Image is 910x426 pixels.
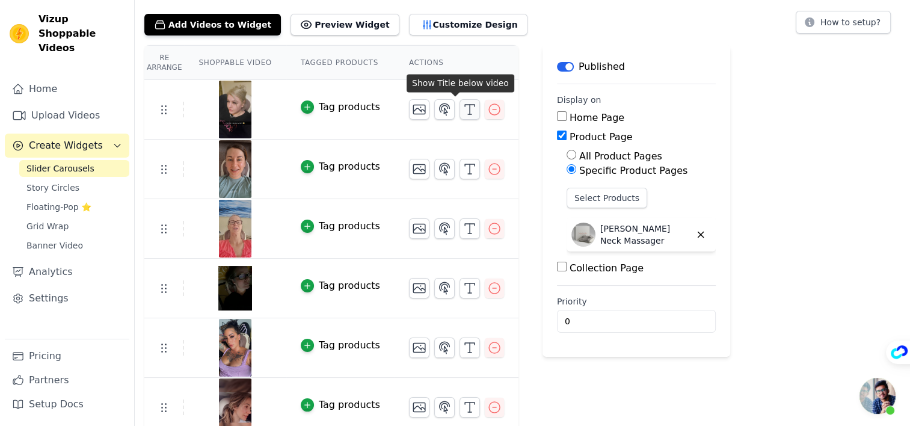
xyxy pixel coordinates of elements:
[557,295,716,307] label: Priority
[19,179,129,196] a: Story Circles
[579,165,687,176] label: Specific Product Pages
[409,14,527,35] button: Customize Design
[26,239,83,252] span: Banner Video
[570,262,644,274] label: Collection Page
[144,14,281,35] button: Add Videos to Widget
[409,99,429,120] button: Change Thumbnail
[301,159,380,174] button: Tag products
[301,100,380,114] button: Tag products
[5,134,129,158] button: Create Widgets
[218,259,252,317] img: vizup-images-e444.png
[571,223,595,247] img: Noémia Neck Massager
[409,159,429,179] button: Change Thumbnail
[5,368,129,392] a: Partners
[5,344,129,368] a: Pricing
[319,159,380,174] div: Tag products
[5,103,129,128] a: Upload Videos
[409,218,429,239] button: Change Thumbnail
[301,398,380,412] button: Tag products
[218,140,252,198] img: vizup-images-8b22.png
[26,162,94,174] span: Slider Carousels
[5,286,129,310] a: Settings
[570,112,624,123] label: Home Page
[301,279,380,293] button: Tag products
[29,138,103,153] span: Create Widgets
[291,14,399,35] button: Preview Widget
[319,219,380,233] div: Tag products
[579,150,662,162] label: All Product Pages
[286,46,395,80] th: Tagged Products
[319,100,380,114] div: Tag products
[26,220,69,232] span: Grid Wrap
[144,46,184,80] th: Re Arrange
[5,392,129,416] a: Setup Docs
[859,378,896,414] a: Open chat
[395,46,518,80] th: Actions
[796,11,891,34] button: How to setup?
[796,19,891,31] a: How to setup?
[19,199,129,215] a: Floating-Pop ⭐
[319,279,380,293] div: Tag products
[218,81,252,138] img: tn-f995dfc64bf841fd9e7ed6334c1ccaec.png
[319,398,380,412] div: Tag products
[409,397,429,418] button: Change Thumbnail
[184,46,286,80] th: Shoppable Video
[570,131,633,143] label: Product Page
[26,182,79,194] span: Story Circles
[319,338,380,353] div: Tag products
[38,12,125,55] span: Vizup Shoppable Videos
[5,260,129,284] a: Analytics
[19,218,129,235] a: Grid Wrap
[301,338,380,353] button: Tag products
[690,224,711,245] button: Delete widget
[5,77,129,101] a: Home
[19,237,129,254] a: Banner Video
[301,219,380,233] button: Tag products
[600,223,690,247] p: [PERSON_NAME] Neck Massager
[409,338,429,358] button: Change Thumbnail
[10,24,29,43] img: Vizup
[557,94,601,106] legend: Display on
[218,200,252,258] img: vizup-images-2442.png
[567,188,647,208] button: Select Products
[19,160,129,177] a: Slider Carousels
[579,60,625,74] p: Published
[26,201,91,213] span: Floating-Pop ⭐
[218,319,252,377] img: vizup-images-40eb.png
[409,278,429,298] button: Change Thumbnail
